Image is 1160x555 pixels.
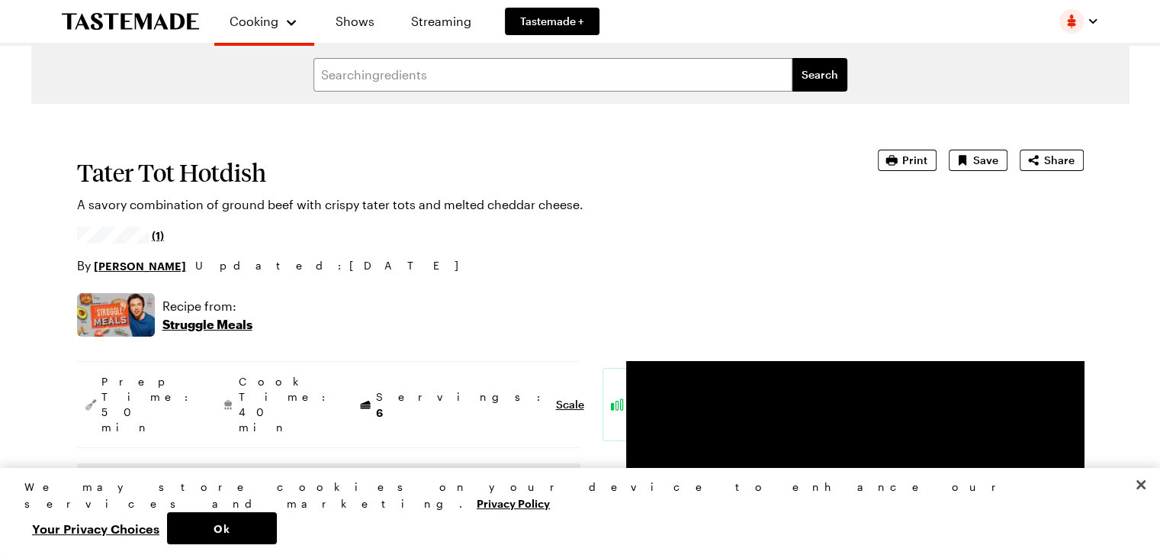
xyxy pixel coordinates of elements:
[77,229,165,241] a: 5/5 stars from 1 reviews
[94,257,186,274] a: [PERSON_NAME]
[1020,150,1084,171] button: Share
[902,153,927,168] span: Print
[376,389,548,421] span: Servings:
[162,315,252,334] p: Struggle Meals
[949,150,1007,171] button: Save recipe
[162,297,252,315] p: Recipe from:
[167,512,277,544] button: Ok
[62,13,199,31] a: To Tastemade Home Page
[24,512,167,544] button: Your Privacy Choices
[1059,9,1084,34] img: Profile picture
[195,257,474,274] span: Updated : [DATE]
[77,293,155,337] img: Show where recipe is used
[24,479,1123,544] div: Privacy
[556,397,584,412] button: Scale
[24,479,1123,512] div: We may store cookies on your device to enhance our services and marketing.
[376,405,383,419] span: 6
[230,14,278,28] span: Cooking
[477,495,550,510] a: More information about your privacy, opens in a new tab
[505,8,599,35] a: Tastemade +
[101,374,196,435] span: Prep Time: 50 min
[520,14,584,29] span: Tastemade +
[239,374,333,435] span: Cook Time: 40 min
[77,257,186,275] p: By
[77,159,835,186] h1: Tater Tot Hotdish
[77,195,835,214] p: A savory combination of ground beef with crispy tater tots and melted cheddar cheese.
[792,58,847,92] button: filters
[230,6,299,37] button: Cooking
[1044,153,1075,168] span: Share
[878,150,937,171] button: Print
[1059,9,1099,34] button: Profile picture
[1124,468,1158,502] button: Close
[802,67,838,82] span: Search
[973,153,998,168] span: Save
[162,297,252,334] a: Recipe from:Struggle Meals
[152,227,164,243] span: (1)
